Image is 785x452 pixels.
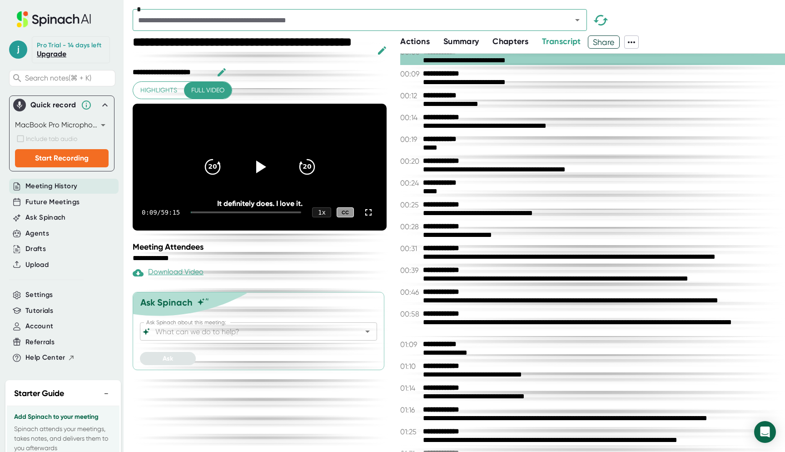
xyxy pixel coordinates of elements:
[400,113,421,122] span: 00:14
[140,352,196,365] button: Ask
[492,36,528,46] span: Chapters
[571,14,584,26] button: Open
[400,36,429,46] span: Actions
[133,242,389,252] div: Meeting Attendees
[25,352,65,363] span: Help Center
[443,35,479,48] button: Summary
[400,340,421,349] span: 01:09
[25,337,55,347] button: Referrals
[400,222,421,231] span: 00:28
[400,179,421,187] span: 00:24
[191,85,224,96] span: Full video
[400,157,421,166] span: 00:20
[492,35,528,48] button: Chapters
[163,355,173,362] span: Ask
[142,209,180,216] div: 0:09 / 59:15
[154,325,348,338] input: What can we do to help?
[400,266,421,275] span: 00:39
[100,387,112,400] button: −
[25,244,46,254] button: Drafts
[14,387,64,400] h2: Starter Guide
[542,36,581,46] span: Transcript
[25,181,77,191] button: Meeting History
[337,207,354,218] div: CC
[361,325,374,338] button: Open
[754,421,776,443] div: Open Intercom Messenger
[15,118,109,132] div: MacBook Pro Microphone
[35,154,89,162] span: Start Recording
[588,34,620,50] span: Share
[37,50,66,58] a: Upgrade
[140,85,177,96] span: Highlights
[25,228,49,239] button: Agents
[158,199,362,208] div: It definitely does. I love it.
[400,201,421,209] span: 00:25
[25,306,53,316] button: Tutorials
[14,413,112,421] h3: Add Spinach to your meeting
[542,35,581,48] button: Transcript
[312,207,331,217] div: 1 x
[30,100,76,110] div: Quick record
[25,197,79,207] button: Future Meetings
[400,362,421,371] span: 01:10
[400,35,429,48] button: Actions
[133,267,204,278] div: Paid feature
[15,149,109,167] button: Start Recording
[400,384,421,392] span: 01:14
[400,244,421,253] span: 00:31
[25,352,75,363] button: Help Center
[25,260,49,270] button: Upload
[443,36,479,46] span: Summary
[400,310,421,318] span: 00:58
[400,70,421,78] span: 00:09
[13,96,110,114] div: Quick record
[400,406,421,414] span: 01:16
[400,91,421,100] span: 00:12
[184,82,232,99] button: Full video
[400,135,421,144] span: 00:19
[25,290,53,300] button: Settings
[9,40,27,59] span: j
[26,135,77,142] span: Include tab audio
[400,427,421,436] span: 01:25
[25,321,53,331] button: Account
[140,297,193,308] div: Ask Spinach
[588,35,620,49] button: Share
[25,212,66,223] button: Ask Spinach
[133,82,184,99] button: Highlights
[25,74,91,82] span: Search notes (⌘ + K)
[400,288,421,296] span: 00:46
[37,41,101,50] div: Pro Trial - 14 days left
